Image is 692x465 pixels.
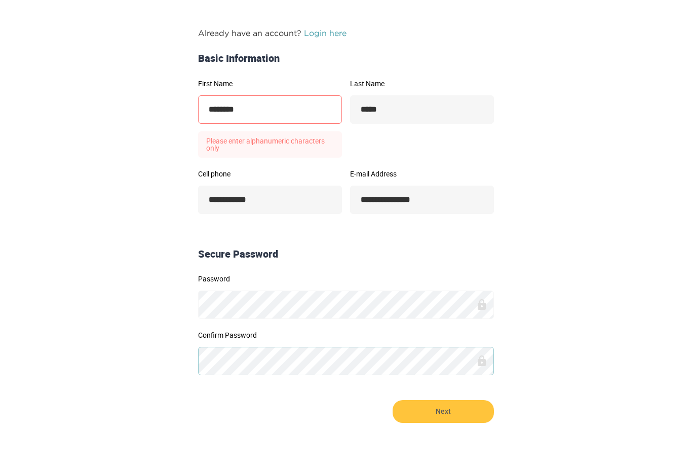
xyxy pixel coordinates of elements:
[198,170,342,177] label: Cell phone
[198,275,494,282] label: Password
[198,27,494,39] p: Already have an account?
[198,131,342,158] p: Please enter alphanumeric characters only
[350,80,494,87] label: Last Name
[198,332,494,339] label: Confirm Password
[194,51,498,66] div: Basic Information
[304,28,347,38] a: Login here
[198,80,342,87] label: First Name
[194,247,498,262] div: Secure Password
[393,400,494,423] button: Next
[350,170,494,177] label: E-mail Address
